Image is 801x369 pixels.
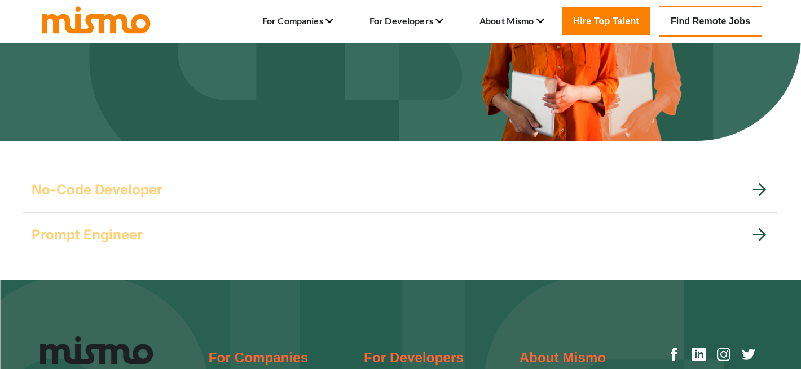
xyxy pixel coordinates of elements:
h2: About Mismo [520,348,606,368]
div: No-Code Developer [23,167,778,212]
div: Prompt Engineer [23,212,778,257]
h2: For Developers [364,348,464,368]
li: About Mismo [479,12,544,31]
li: For Developers [369,12,443,31]
img: logo [39,4,152,34]
a: Hire Top Talent [562,7,650,35]
a: Find Remote Jobs [659,6,762,37]
h5: No-Code Developer [32,181,162,199]
img: Logo [40,336,153,364]
h5: Prompt Engineer [32,226,143,244]
li: For Companies [262,12,333,31]
h2: For Companies [209,348,309,368]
